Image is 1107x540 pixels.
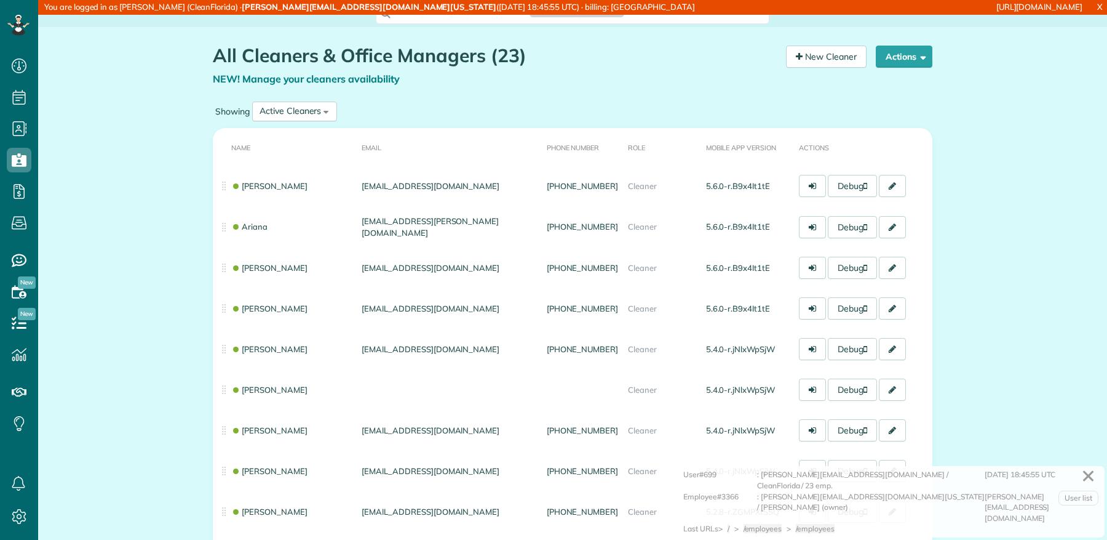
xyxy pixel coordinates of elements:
a: [PHONE_NUMBER] [547,466,618,476]
a: [PERSON_NAME] [231,425,307,435]
span: Cleaner [628,304,657,313]
div: Last URLs [683,523,718,534]
label: Showing [213,105,252,118]
div: [DATE] 18:45:55 UTC [985,469,1095,491]
a: Debug [828,175,877,197]
div: Active Cleaners [260,105,321,118]
a: [PHONE_NUMBER] [547,507,618,517]
a: [PERSON_NAME] [231,181,307,191]
td: [EMAIL_ADDRESS][DOMAIN_NAME] [357,329,541,369]
div: > > > [718,523,839,534]
span: / [728,524,729,533]
a: [PERSON_NAME] [231,466,307,476]
a: [PERSON_NAME] [231,507,307,517]
a: [PERSON_NAME] [231,304,307,313]
span: Cleaner [628,425,657,435]
td: 5.6.0-r.B9x4It1tE [701,248,795,288]
td: [EMAIL_ADDRESS][DOMAIN_NAME] [357,410,541,451]
td: 5.4.0-r.jNlxWpSjW [701,329,795,369]
a: [PHONE_NUMBER] [547,222,618,232]
div: User#699 [683,469,757,491]
a: [PHONE_NUMBER] [547,304,618,313]
span: Cleaner [628,263,657,273]
a: Debug [828,379,877,401]
span: /employees [796,524,835,533]
a: Debug [828,216,877,238]
a: [PHONE_NUMBER] [547,181,618,191]
a: Debug [828,460,877,482]
a: ✕ [1075,461,1101,491]
td: 5.4.0-r.jNlxWpSjW [701,410,795,451]
a: Debug [828,297,877,320]
div: [PERSON_NAME][EMAIL_ADDRESS][DOMAIN_NAME] [985,491,1095,524]
a: [PHONE_NUMBER] [547,344,618,354]
td: 5.6.0-r.B9x4It1tE [701,288,795,329]
a: [PERSON_NAME] [231,344,307,354]
a: Ariana [231,222,268,232]
th: Actions [794,128,932,166]
td: 5.6.0-r.B9x4It1tE [701,166,795,206]
div: Employee#3366 [683,491,757,524]
a: New Cleaner [786,46,867,68]
td: [EMAIL_ADDRESS][DOMAIN_NAME] [357,288,541,329]
th: Role [623,128,700,166]
th: Mobile App Version [701,128,795,166]
div: : [PERSON_NAME][EMAIL_ADDRESS][DOMAIN_NAME] / CleanFlorida / 23 emp. [757,469,985,491]
a: [PERSON_NAME] [231,263,307,273]
a: Debug [828,338,877,360]
a: [PHONE_NUMBER] [547,263,618,273]
a: [URL][DOMAIN_NAME] [996,2,1082,12]
span: New [18,308,36,320]
button: Actions [876,46,932,68]
h1: All Cleaners & Office Managers (23) [213,46,777,66]
th: Name [213,128,357,166]
span: Cleaner [628,466,657,476]
span: New [18,276,36,289]
th: Phone number [542,128,623,166]
a: Debug [828,419,877,441]
strong: [PERSON_NAME][EMAIL_ADDRESS][DOMAIN_NAME][US_STATE] [242,2,496,12]
span: /employees [744,524,782,533]
a: [PERSON_NAME] [231,385,307,395]
div: : [PERSON_NAME][EMAIL_ADDRESS][DOMAIN_NAME][US_STATE] / [PERSON_NAME] (owner) [757,491,985,524]
span: Cleaner [628,385,657,395]
span: Cleaner [628,507,657,517]
span: Cleaner [628,344,657,354]
td: [EMAIL_ADDRESS][DOMAIN_NAME] [357,248,541,288]
td: [EMAIL_ADDRESS][DOMAIN_NAME] [357,491,541,532]
td: [EMAIL_ADDRESS][DOMAIN_NAME] [357,451,541,491]
a: NEW! Manage your cleaners availability [213,73,400,85]
a: User list [1058,491,1098,506]
th: Email [357,128,541,166]
a: Debug [828,257,877,279]
td: 5.6.0-r.B9x4It1tE [701,206,795,248]
span: Cleaner [628,181,657,191]
td: [EMAIL_ADDRESS][PERSON_NAME][DOMAIN_NAME] [357,206,541,248]
td: 5.4.0-r.jNlxWpSjW [701,451,795,491]
td: [EMAIL_ADDRESS][DOMAIN_NAME] [357,166,541,206]
a: [PHONE_NUMBER] [547,425,618,435]
td: 5.4.0-r.jNlxWpSjW [701,369,795,410]
span: Cleaner [628,222,657,232]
